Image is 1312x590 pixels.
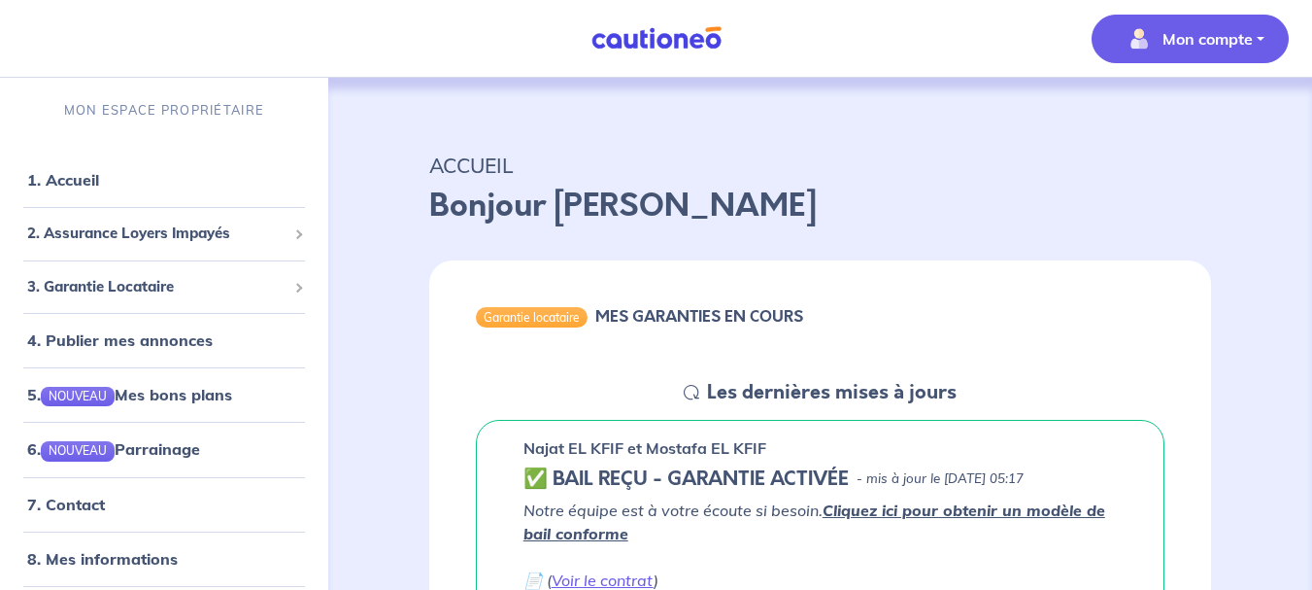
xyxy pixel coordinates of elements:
[476,307,588,327] div: Garantie locataire
[523,571,658,590] em: 📄 ( )
[8,539,320,578] div: 8. Mes informations
[552,571,654,590] a: Voir le contrat
[523,468,1117,491] div: state: CONTRACT-VALIDATED, Context: IN-LANDLORD,IS-GL-CAUTION-IN-LANDLORD
[27,495,105,514] a: 7. Contact
[523,501,1105,543] a: Cliquez ici pour obtenir un modèle de bail conforme
[523,436,766,460] p: Najat EL KFIF et Mostafa EL KFIF
[1092,15,1289,63] button: illu_account_valid_menu.svgMon compte
[8,215,320,253] div: 2. Assurance Loyers Impayés
[1162,27,1253,51] p: Mon compte
[8,485,320,524] div: 7. Contact
[8,160,320,199] div: 1. Accueil
[64,101,264,120] p: MON ESPACE PROPRIÉTAIRE
[27,223,286,245] span: 2. Assurance Loyers Impayés
[595,307,803,326] h6: MES GARANTIES EN COURS
[27,385,232,404] a: 5.NOUVEAUMes bons plans
[1124,23,1155,54] img: illu_account_valid_menu.svg
[857,469,1024,489] p: - mis à jour le [DATE] 05:17
[27,276,286,298] span: 3. Garantie Locataire
[27,549,178,569] a: 8. Mes informations
[429,148,1211,183] p: ACCUEIL
[523,501,1105,543] em: Notre équipe est à votre écoute si besoin.
[584,26,729,51] img: Cautioneo
[707,381,957,404] h5: Les dernières mises à jours
[8,321,320,360] div: 4. Publier mes annonces
[523,468,849,491] h5: ✅ BAIL REÇU - GARANTIE ACTIVÉE
[8,375,320,414] div: 5.NOUVEAUMes bons plans
[8,268,320,306] div: 3. Garantie Locataire
[8,430,320,469] div: 6.NOUVEAUParrainage
[27,170,99,190] a: 1. Accueil
[27,439,200,459] a: 6.NOUVEAUParrainage
[429,183,1211,229] p: Bonjour [PERSON_NAME]
[27,330,213,350] a: 4. Publier mes annonces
